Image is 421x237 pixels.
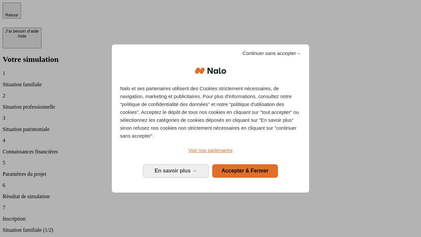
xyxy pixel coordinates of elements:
span: Continuer sans accepter→ [242,49,301,57]
div: Bienvenue chez Nalo Gestion du consentement [112,44,309,192]
span: Voir nos partenaires [188,147,232,153]
button: En savoir plus: Configurer vos consentements [143,164,209,177]
span: En savoir plus → [155,168,197,173]
span: Accepter & Fermer [221,168,268,173]
button: Accepter & Fermer: Accepter notre traitement des données et fermer [212,164,278,177]
img: Logo [195,61,226,81]
a: Voir nos partenaires [120,146,301,154]
p: Nalo et ses partenaires utilisent des Cookies strictement nécessaires, de navigation, marketing e... [120,85,301,140]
